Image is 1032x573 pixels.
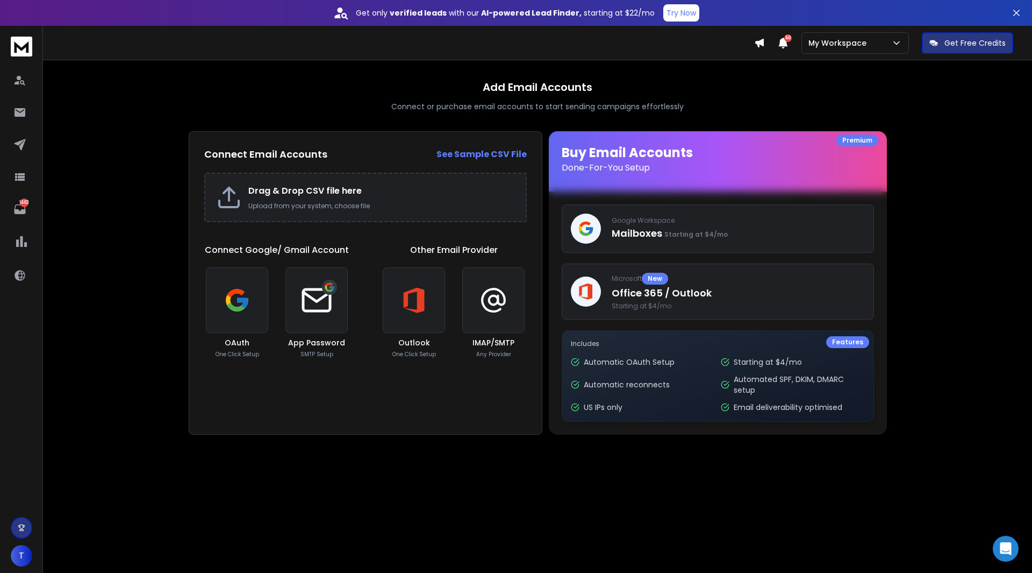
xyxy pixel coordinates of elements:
span: 50 [784,34,792,42]
img: logo [11,37,32,56]
p: Try Now [666,8,696,18]
p: Google Workspace [612,216,865,225]
p: Done-For-You Setup [562,161,874,174]
p: Any Provider [476,350,511,358]
h1: Connect Google/ Gmail Account [205,244,349,257]
h3: IMAP/SMTP [472,337,514,348]
h1: Other Email Provider [410,244,498,257]
p: Get Free Credits [944,38,1006,48]
p: My Workspace [808,38,871,48]
p: Includes [571,339,865,348]
p: Starting at $4/mo [734,357,802,367]
div: Open Intercom Messenger [993,536,1019,562]
p: Get only with our starting at $22/mo [356,8,655,18]
span: Starting at $4/mo [612,302,865,310]
h2: Connect Email Accounts [204,147,327,162]
button: T [11,545,32,567]
a: 1463 [9,199,31,220]
p: One Click Setup [392,350,436,358]
p: US IPs only [584,402,622,413]
div: Features [826,336,869,348]
a: See Sample CSV File [436,148,527,161]
p: One Click Setup [216,350,259,358]
p: Connect or purchase email accounts to start sending campaigns effortlessly [391,101,684,112]
p: Microsoft [612,273,865,285]
p: Upload from your system, choose file [248,202,515,210]
strong: verified leads [390,8,447,18]
strong: AI-powered Lead Finder, [481,8,582,18]
p: Automated SPF, DKIM, DMARC setup [734,374,864,395]
h3: App Password [288,337,345,348]
h1: Buy Email Accounts [562,144,874,174]
div: Premium [836,135,878,146]
h3: Outlook [398,337,430,348]
p: SMTP Setup [300,350,333,358]
h2: Drag & Drop CSV file here [248,185,515,197]
span: Starting at $4/mo [664,230,728,239]
div: New [642,273,668,285]
p: 1463 [20,199,28,207]
button: Try Now [663,4,699,22]
strong: See Sample CSV File [436,148,527,160]
h1: Add Email Accounts [483,80,592,95]
p: Office 365 / Outlook [612,286,865,301]
h3: OAuth [225,337,249,348]
p: Automatic reconnects [584,379,670,390]
p: Automatic OAuth Setup [584,357,675,367]
button: Get Free Credits [922,32,1013,54]
p: Mailboxes [612,226,865,241]
p: Email deliverability optimised [734,402,842,413]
